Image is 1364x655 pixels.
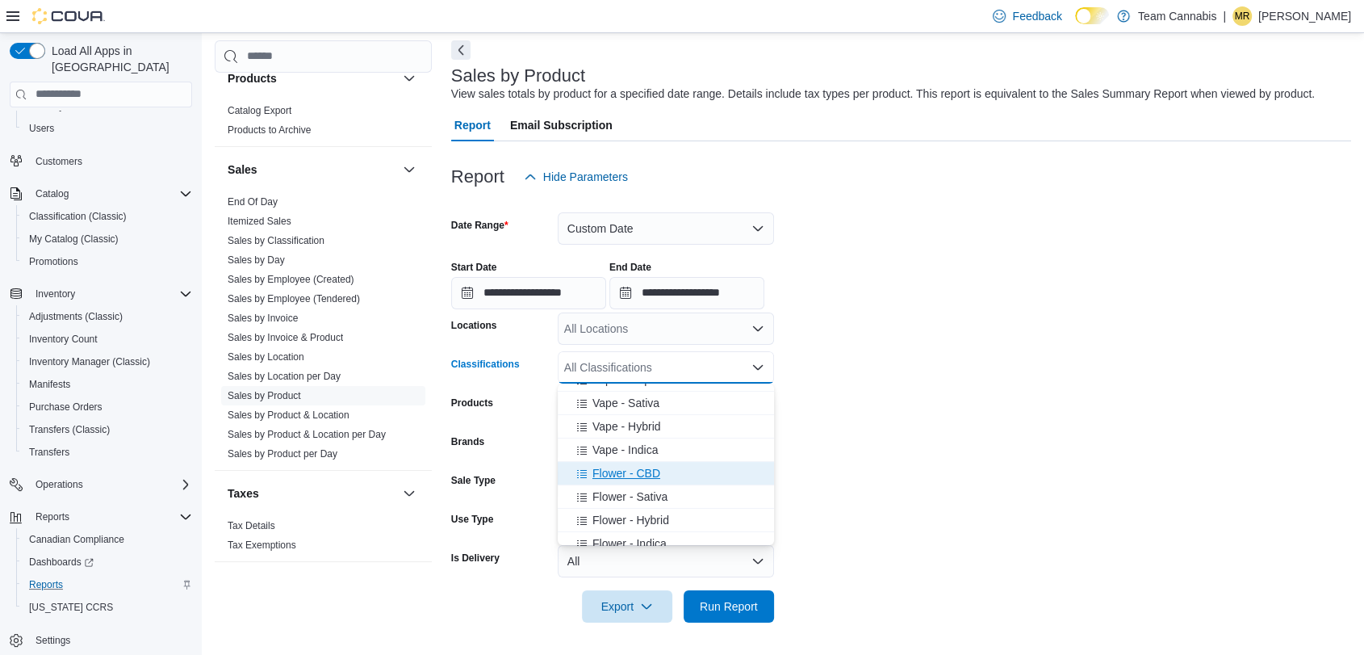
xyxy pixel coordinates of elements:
span: Reports [23,575,192,594]
button: Vape - Hybrid [558,415,774,439]
span: Manifests [23,375,192,394]
button: [US_STATE] CCRS [16,596,199,619]
button: Reports [16,573,199,596]
span: Flower - Hybrid [592,512,669,528]
span: Users [23,119,192,138]
label: End Date [609,261,651,274]
a: Sales by Invoice & Product [228,332,343,343]
span: Operations [36,478,83,491]
p: Team Cannabis [1138,6,1216,26]
a: Adjustments (Classic) [23,307,129,326]
h3: Sales by Product [451,66,585,86]
span: Flower - Sativa [592,489,667,505]
a: Sales by Product per Day [228,448,337,460]
div: Sales [215,192,432,470]
button: All [558,545,774,577]
button: Vape - Sativa [558,392,774,415]
span: Inventory Manager (Classic) [29,355,150,368]
button: Vape - Indica [558,439,774,462]
button: Operations [3,473,199,496]
a: Sales by Product & Location [228,409,349,421]
span: My Catalog (Classic) [23,229,192,249]
span: Adjustments (Classic) [29,310,123,323]
button: Reports [3,506,199,528]
a: Inventory Count [23,330,104,349]
span: Sales by Product & Location per Day [228,428,386,441]
span: Sales by Product per Day [228,447,337,460]
button: Inventory [3,283,199,305]
a: Sales by Invoice [228,313,298,324]
span: Canadian Compliance [29,533,124,546]
a: Inventory Manager (Classic) [23,352,157,372]
span: Export [592,590,663,623]
a: Products to Archive [228,124,311,136]
button: Manifests [16,373,199,396]
input: Press the down key to open a popover containing a calendar. [609,277,764,309]
span: Operations [29,475,192,494]
span: Reports [36,510,69,523]
label: Locations [451,319,497,332]
span: Feedback [1012,8,1061,24]
span: Dashboards [23,552,192,572]
span: Dark Mode [1075,24,1076,25]
span: End Of Day [228,195,278,208]
label: Brands [451,435,484,448]
label: Start Date [451,261,497,274]
a: Sales by Classification [228,235,324,246]
span: Inventory Count [23,330,192,349]
span: Settings [36,634,70,647]
span: Catalog [29,184,192,204]
span: Transfers (Classic) [29,423,110,436]
button: Flower - Indica [558,532,774,556]
label: Products [451,397,493,409]
button: Flower - CBD [558,462,774,485]
button: Inventory Count [16,328,199,351]
a: Transfers [23,443,76,462]
a: Settings [29,631,77,650]
span: Classification (Classic) [29,210,127,223]
button: Products [400,69,419,88]
span: Products to Archive [228,124,311,136]
h3: Sales [228,162,257,178]
a: Purchase Orders [23,397,109,417]
button: Catalog [29,184,75,204]
p: [PERSON_NAME] [1258,6,1351,26]
button: Users [16,117,199,140]
span: Manifests [29,378,70,391]
span: Users [29,122,54,135]
a: Dashboards [16,551,199,573]
span: Tax Exemptions [228,539,296,552]
span: Transfers [23,443,192,462]
button: Customers [3,149,199,173]
input: Press the down key to open a popover containing a calendar. [451,277,606,309]
h3: Taxes [228,485,259,502]
a: Classification (Classic) [23,207,133,226]
span: Dashboards [29,556,94,569]
span: Adjustments (Classic) [23,307,192,326]
span: Canadian Compliance [23,530,192,549]
span: Customers [36,155,82,168]
span: Reports [29,578,63,591]
span: Sales by Classification [228,234,324,247]
span: Catalog [36,187,69,200]
span: Customers [29,151,192,171]
span: Purchase Orders [23,397,192,417]
h3: Products [228,70,277,86]
button: Promotions [16,250,199,273]
button: Run Report [684,590,774,623]
a: Dashboards [23,552,100,572]
a: Sales by Product [228,390,301,401]
span: Sales by Invoice & Product [228,331,343,344]
span: Promotions [23,252,192,271]
a: Tax Details [228,520,275,531]
label: Classifications [451,358,520,371]
button: Taxes [228,485,396,502]
span: Settings [29,630,192,650]
button: Next [451,40,471,60]
button: Settings [3,628,199,652]
span: Inventory Manager (Classic) [23,352,192,372]
span: Sales by Day [228,254,285,267]
span: Washington CCRS [23,598,192,617]
span: Reports [29,507,192,527]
